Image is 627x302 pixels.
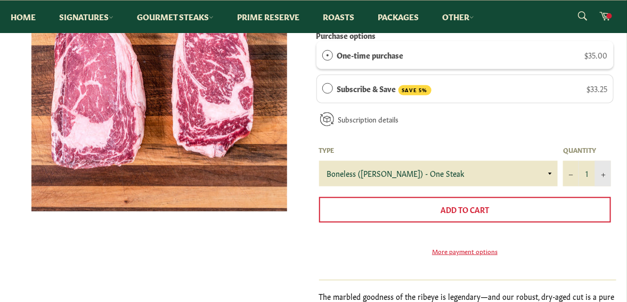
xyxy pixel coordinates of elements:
span: $33.25 [587,83,608,94]
label: Purchase options [316,30,376,40]
button: Increase item quantity by one [595,161,611,186]
span: Add to Cart [441,204,489,215]
a: Subscription details [338,114,398,124]
button: Add to Cart [319,197,612,223]
label: Type [319,145,558,154]
label: One-time purchase [337,49,403,61]
label: Quantity [563,145,611,154]
a: Other [431,1,485,33]
a: Packages [367,1,429,33]
span: SAVE 5% [398,85,431,95]
a: Roasts [312,1,365,33]
div: Subscribe & Save [322,83,333,94]
label: Subscribe & Save [337,83,431,95]
a: More payment options [319,247,612,256]
div: One-time purchase [322,49,333,61]
a: Signatures [48,1,124,33]
a: Prime Reserve [226,1,310,33]
button: Reduce item quantity by one [563,161,579,186]
span: $35.00 [585,50,608,60]
a: Gourmet Steaks [126,1,224,33]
